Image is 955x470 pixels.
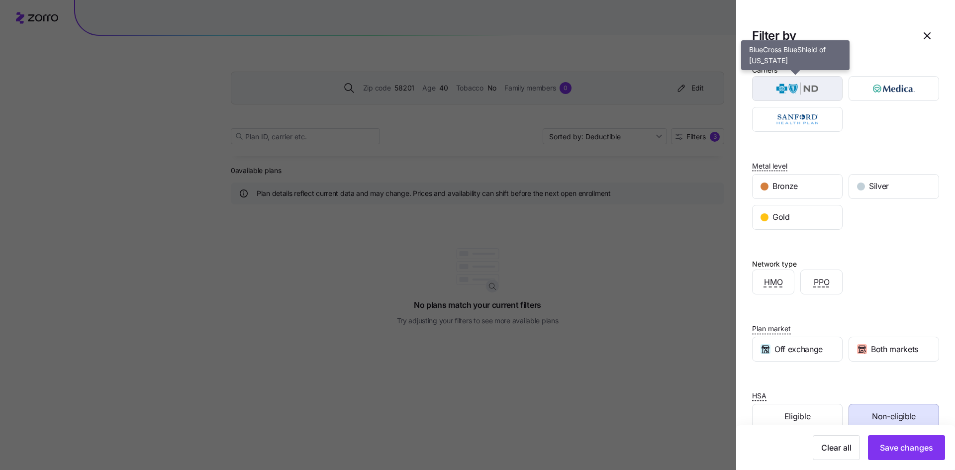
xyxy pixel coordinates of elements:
[752,324,791,334] span: Plan market
[868,435,945,460] button: Save changes
[761,79,834,98] img: BlueCross BlueShield of North Dakota
[814,276,830,288] span: PPO
[752,259,797,270] div: Network type
[821,442,852,454] span: Clear all
[858,79,931,98] img: Medica
[761,109,834,129] img: Sanford Health Plan
[869,180,889,192] span: Silver
[774,343,823,356] span: Off exchange
[752,391,766,401] span: HSA
[772,180,798,192] span: Bronze
[872,410,916,423] span: Non-eligible
[784,410,810,423] span: Eligible
[764,276,783,288] span: HMO
[752,65,777,76] div: Carriers
[871,343,918,356] span: Both markets
[880,442,933,454] span: Save changes
[752,161,787,171] span: Metal level
[813,435,860,460] button: Clear all
[752,28,907,43] h1: Filter by
[772,211,790,223] span: Gold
